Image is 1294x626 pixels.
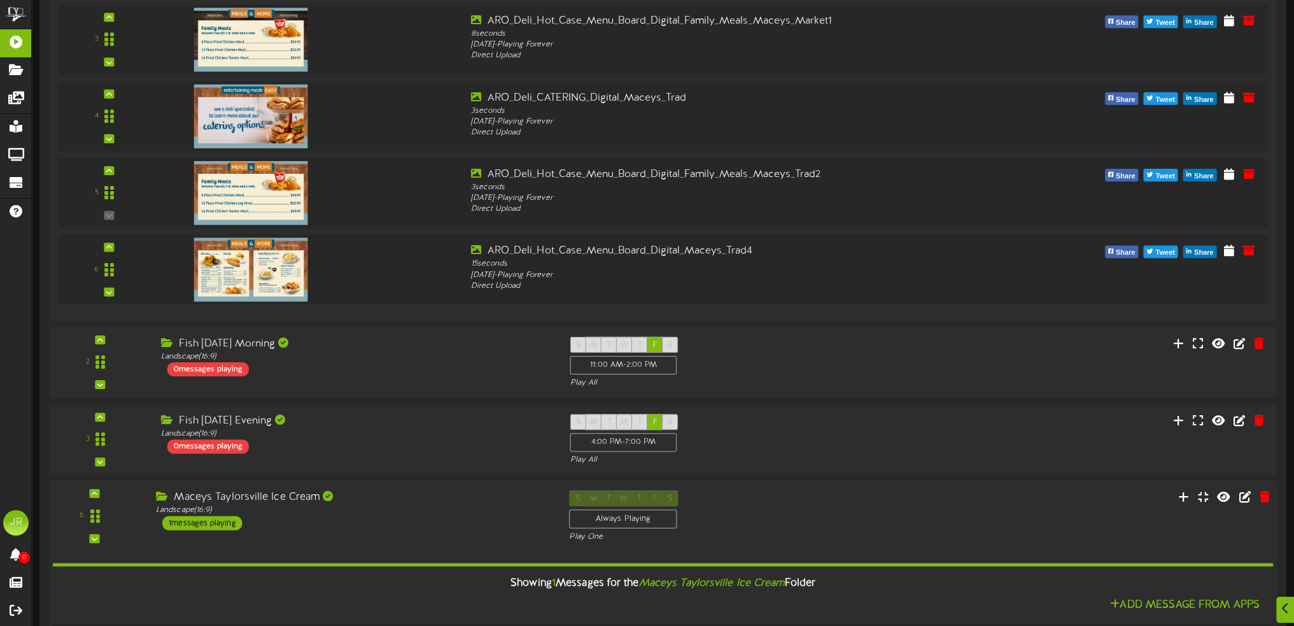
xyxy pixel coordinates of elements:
div: Direct Upload [471,51,955,62]
div: [DATE] - Playing Forever [471,39,955,50]
button: Share [1105,246,1139,259]
div: 8 seconds [471,29,955,39]
div: Play All [570,378,858,388]
button: Tweet [1144,15,1178,28]
div: Always Playing [569,510,677,529]
span: Tweet [1153,169,1177,183]
div: [DATE] - Playing Forever [471,269,955,280]
div: 6 [80,511,84,522]
img: bac97584-c02c-4d55-a902-b2df10a4dafd.png [194,8,307,71]
span: Tweet [1153,93,1177,107]
div: Direct Upload [471,127,955,138]
button: Share [1183,15,1217,28]
div: JR [3,510,29,536]
span: Share [1192,16,1216,30]
button: Share [1105,92,1139,105]
div: [DATE] - Playing Forever [471,117,955,127]
span: S [576,341,580,350]
span: F [653,341,658,350]
div: 3 seconds [471,105,955,116]
span: 1 [552,578,556,589]
div: 6 [94,264,99,275]
button: Tweet [1144,169,1178,181]
div: Direct Upload [471,281,955,292]
div: 1 messages playing [162,516,243,530]
div: 15 seconds [471,259,955,269]
span: T [638,341,642,350]
span: S [668,418,672,427]
img: 4cba7b98-a0a8-490c-8dec-eabde9836533.png [194,161,307,225]
div: Landscape ( 16:9 ) [161,429,551,439]
div: Fish [DATE] Morning [161,337,551,352]
div: Landscape ( 16:9 ) [156,506,550,516]
span: Tweet [1153,16,1177,30]
span: T [607,341,611,350]
div: 0 messages playing [167,362,249,376]
button: Share [1183,169,1217,181]
span: W [620,418,629,427]
span: Share [1113,169,1138,183]
span: Share [1113,16,1138,30]
div: Maceys Taylorsville Ice Cream [156,490,550,505]
button: Share [1183,246,1217,259]
span: W [620,341,629,350]
i: Maceys Taylorsville Ice Cream [639,578,785,589]
div: Direct Upload [471,204,955,215]
span: Share [1192,246,1216,260]
div: 4:00 PM - 7:00 PM [570,433,677,452]
div: 0 messages playing [167,439,249,453]
span: 0 [18,551,30,564]
button: Add Message From Apps [1106,598,1263,614]
div: Landscape ( 16:9 ) [161,352,551,362]
div: Showing Messages for the Folder [43,570,1283,597]
span: Share [1113,93,1138,107]
span: S [668,341,672,350]
img: 3e45561d-29fb-470c-b2cc-df7bcc06863e.png [194,238,307,301]
div: 3 seconds [471,182,955,193]
div: ARO_Deli_Hot_Case_Menu_Board_Digital_Maceys_Trad4 [471,244,955,259]
button: Tweet [1144,92,1178,105]
button: Share [1105,15,1139,28]
div: Play All [570,455,858,466]
span: S [576,418,580,427]
button: Share [1105,169,1139,181]
span: M [590,341,598,350]
span: Share [1113,246,1138,260]
img: c94551e0-37fa-4666-bf24-fb75dbdf82a0.png [194,85,307,148]
span: F [653,418,658,427]
div: ARO_Deli_Hot_Case_Menu_Board_Digital_Family_Meals_Maceys_Trad2 [471,167,955,182]
div: ARO_Deli_Hot_Case_Menu_Board_Digital_Family_Meals_Maceys_Market1 [471,14,955,29]
span: Share [1192,93,1216,107]
button: Tweet [1144,246,1178,259]
div: 11:00 AM - 2:00 PM [570,356,677,374]
span: M [590,418,598,427]
div: ARO_Deli_CATERING_Digital_Maceys_Trad [471,91,955,106]
div: Play One [569,532,860,543]
button: Share [1183,92,1217,105]
span: Share [1192,169,1216,183]
span: T [638,418,642,427]
div: [DATE] - Playing Forever [471,193,955,204]
span: Tweet [1153,246,1177,260]
div: Fish [DATE] Evening [161,414,551,429]
span: T [607,418,611,427]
